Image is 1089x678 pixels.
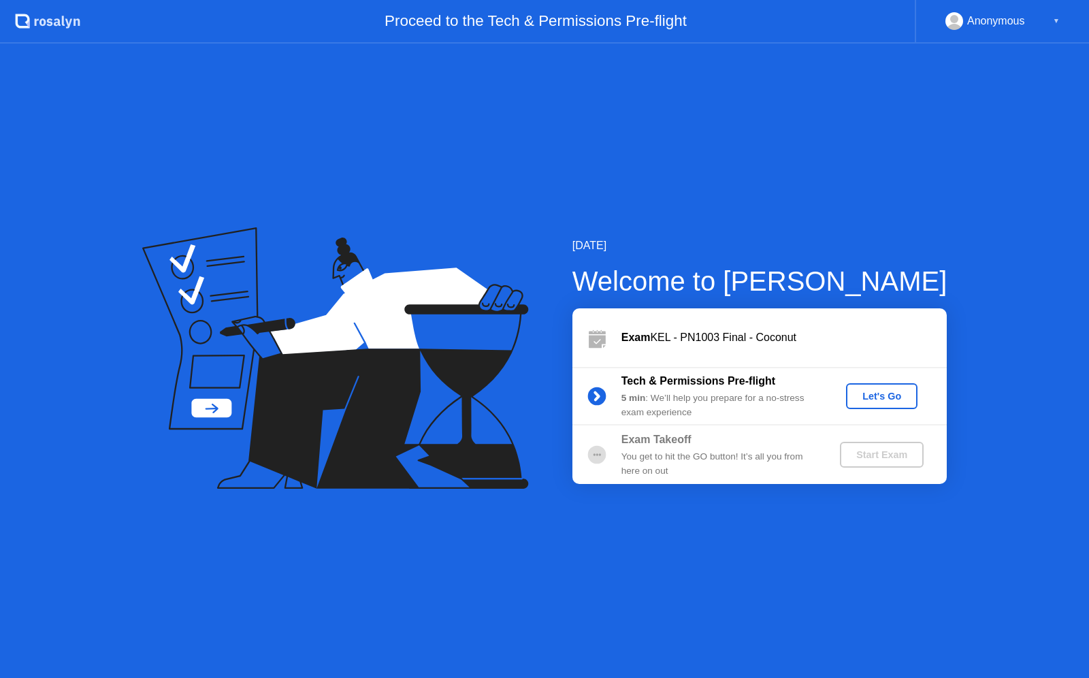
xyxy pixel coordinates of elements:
div: ▼ [1053,12,1060,30]
b: Exam [621,332,651,343]
button: Start Exam [840,442,924,468]
button: Let's Go [846,383,917,409]
div: Start Exam [845,449,918,460]
div: : We’ll help you prepare for a no-stress exam experience [621,391,817,419]
b: Exam Takeoff [621,434,692,445]
div: You get to hit the GO button! It’s all you from here on out [621,450,817,478]
div: Let's Go [851,391,912,402]
div: Anonymous [967,12,1025,30]
b: Tech & Permissions Pre-flight [621,375,775,387]
b: 5 min [621,393,646,403]
div: Welcome to [PERSON_NAME] [572,261,947,302]
div: [DATE] [572,238,947,254]
div: KEL - PN1003 Final - Coconut [621,329,947,346]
